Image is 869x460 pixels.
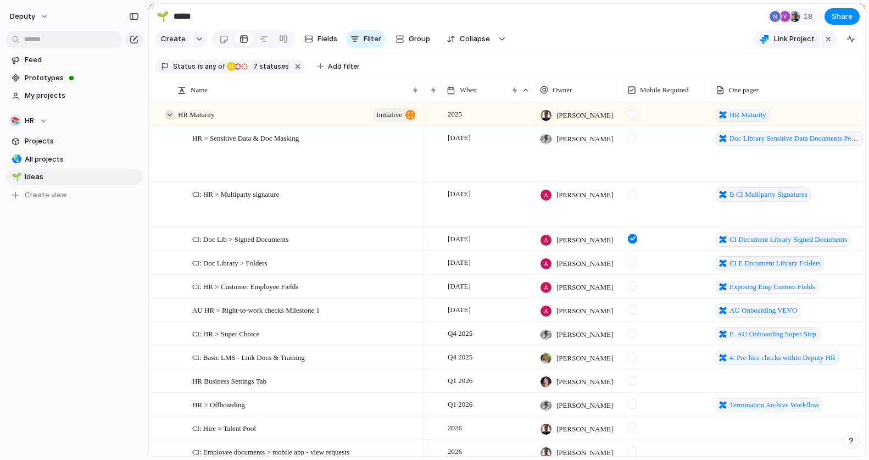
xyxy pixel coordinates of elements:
span: Name [191,85,208,96]
a: 🌱Ideas [5,169,143,185]
button: Fields [300,30,342,48]
button: Create view [5,187,143,203]
a: CI Document Library Signed Documents [716,232,850,247]
a: E. AU Onboarding Super Step [716,327,820,341]
button: 🌱 [154,8,171,25]
span: Collapse [460,34,490,45]
span: [PERSON_NAME] [556,306,613,317]
span: initiative [376,107,402,123]
span: Projects [25,136,139,147]
span: statuses [250,62,289,71]
a: 4. Pre-hire checks within Deputy HR [716,351,839,365]
span: [PERSON_NAME] [556,190,613,201]
span: [PERSON_NAME] [556,376,613,387]
span: HR Maturity [178,108,215,120]
span: deputy [10,11,35,22]
div: 🌱 [157,9,169,24]
a: CI E Document Library Folders [716,256,824,270]
span: [PERSON_NAME] [556,235,613,246]
button: Filter [346,30,386,48]
button: Collapse [440,30,495,48]
span: 2025 [445,108,465,121]
div: 📚 [10,115,21,126]
span: 2026 [445,445,465,458]
button: 🌏 [10,154,21,165]
button: 📚HR [5,113,143,129]
span: [DATE] [445,303,474,317]
span: [DATE] [445,256,474,269]
span: Termination Archive Workflow [729,400,819,411]
span: AU Onboarding VEVO [729,305,797,316]
span: [PERSON_NAME] [556,447,613,458]
span: [PERSON_NAME] [556,424,613,435]
span: E. AU Onboarding Super Step [729,329,816,340]
a: HR Maturity [716,108,770,122]
a: 🌏All projects [5,151,143,168]
button: Create [154,30,191,48]
button: Link Project [753,30,820,48]
span: [DATE] [445,187,474,201]
button: deputy [5,8,54,25]
span: CI: Basic LMS - Link Docs & Training [192,351,305,363]
span: [PERSON_NAME] [556,353,613,364]
button: Add filter [311,59,366,74]
span: One pager [729,85,759,96]
button: initiative [372,108,418,122]
a: Termination Archive Workflow [716,398,822,412]
a: Feed [5,52,143,68]
span: Group [409,34,430,45]
span: Create view [25,190,67,201]
span: Status [173,62,196,71]
span: HR [25,115,34,126]
span: AU HR > Right-to-work checks Milestone 1 [192,303,320,316]
span: [PERSON_NAME] [556,282,613,293]
a: Doc Library Sensitive Data Documents Permissions [716,131,863,146]
span: Add filter [328,62,360,71]
span: [DATE] [445,280,474,293]
span: Feed [25,54,139,65]
span: is [198,62,203,71]
button: 7 statuses [226,60,291,73]
span: All projects [25,154,139,165]
span: [PERSON_NAME] [556,134,613,145]
button: Group [390,30,436,48]
span: Create [161,34,186,45]
button: Share [825,8,860,25]
span: CI: Doc Lib > Signed Documents [192,232,288,245]
span: CI: HR > Multiparty signature [192,187,279,200]
span: Prototypes [25,73,139,84]
span: CI: HR > Super Choice [192,327,259,340]
a: Exposing Emp Custom Fields [716,280,818,294]
span: Q1 2026 [445,374,475,387]
a: Projects [5,133,143,149]
span: CI: Employee documents > mobile app - view requests [192,445,349,458]
span: 7 [250,62,259,70]
span: When [460,85,477,96]
span: Doc Library Sensitive Data Documents Permissions [729,133,860,144]
span: Ideas [25,171,139,182]
span: CI Document Library Signed Documents [729,234,847,245]
span: CI: Doc Library > Folders [192,256,268,269]
span: CI: Hire > Talent Pool [192,422,256,434]
span: Mobile Required [640,85,688,96]
span: CI: HR > Customer Employee Fields [192,280,298,292]
div: 🌏 [12,153,19,165]
span: Q4 2025 [445,351,475,364]
span: Share [832,11,853,22]
button: isany of [196,60,227,73]
a: AU Onboarding VEVO [716,303,800,318]
span: 4. Pre-hire checks within Deputy HR [729,352,835,363]
span: HR > Offboarding [192,398,245,411]
a: My projects [5,87,143,104]
div: 🌱 [12,171,19,184]
span: [DATE] [445,232,474,246]
span: 2026 [445,422,465,435]
span: Exposing Emp Custom Fields [729,281,815,292]
span: HR Business Settings Tab [192,374,266,387]
span: Owner [553,85,572,96]
span: Filter [364,34,381,45]
span: [DATE] [445,131,474,145]
span: [PERSON_NAME] [556,258,613,269]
